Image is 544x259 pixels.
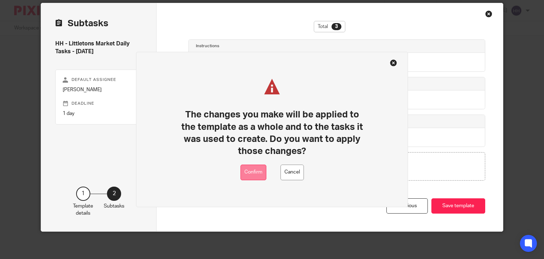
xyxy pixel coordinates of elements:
button: Cancel [280,165,304,181]
p: Default assignee [63,77,135,83]
button: Save template [431,198,485,214]
p: Template details [73,203,93,217]
p: Deadline [63,101,135,106]
div: 3 [331,23,341,30]
div: Total [314,21,345,32]
p: 1 day [63,110,135,117]
p: [PERSON_NAME] [63,86,135,93]
p: Subtasks [104,203,124,210]
h4: HH - Littletons Market Daily Tasks - [DATE] [55,40,142,55]
div: 1 [76,187,90,201]
h2: Subtasks [55,17,108,29]
h4: Instructions [196,43,219,49]
button: Confirm [240,165,266,181]
div: 2 [107,187,121,201]
h1: The changes you make will be applied to the template as a whole and to the tasks it was used to c... [177,109,367,157]
div: Close this dialog window [485,10,492,17]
